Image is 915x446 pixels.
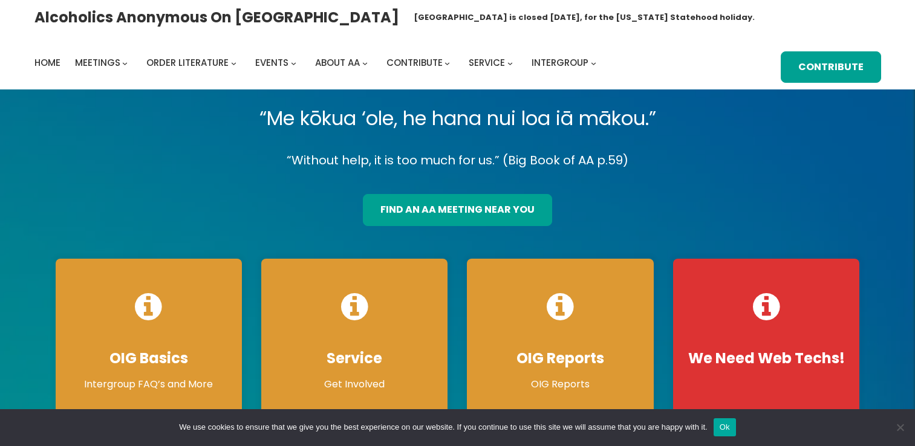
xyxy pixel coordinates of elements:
[781,51,881,83] a: Contribute
[414,11,755,24] h1: [GEOGRAPHIC_DATA] is closed [DATE], for the [US_STATE] Statehood holiday.
[75,54,120,71] a: Meetings
[315,54,360,71] a: About AA
[231,60,236,66] button: Order Literature submenu
[714,418,736,436] button: Ok
[255,56,288,69] span: Events
[444,60,450,66] button: Contribute submenu
[362,60,368,66] button: About AA submenu
[34,54,601,71] nav: Intergroup
[146,56,229,69] span: Order Literature
[315,56,360,69] span: About AA
[507,60,513,66] button: Service submenu
[591,60,596,66] button: Intergroup submenu
[479,349,641,367] h4: OIG Reports
[479,377,641,392] p: OIG Reports
[469,54,505,71] a: Service
[46,102,870,135] p: “Me kōkua ‘ole, he hana nui loa iā mākou.”
[255,54,288,71] a: Events
[469,56,505,69] span: Service
[179,421,707,433] span: We use cookies to ensure that we give you the best experience on our website. If you continue to ...
[386,56,443,69] span: Contribute
[894,421,906,433] span: No
[532,54,588,71] a: Intergroup
[46,150,870,171] p: “Without help, it is too much for us.” (Big Book of AA p.59)
[34,54,60,71] a: Home
[68,377,230,392] p: Intergroup FAQ’s and More
[685,349,847,367] h4: We Need Web Techs!
[363,194,552,226] a: find an aa meeting near you
[273,349,435,367] h4: Service
[532,56,588,69] span: Intergroup
[68,349,230,367] h4: OIG Basics
[34,4,399,30] a: Alcoholics Anonymous on [GEOGRAPHIC_DATA]
[75,56,120,69] span: Meetings
[273,377,435,392] p: Get Involved
[34,56,60,69] span: Home
[122,60,128,66] button: Meetings submenu
[386,54,443,71] a: Contribute
[291,60,296,66] button: Events submenu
